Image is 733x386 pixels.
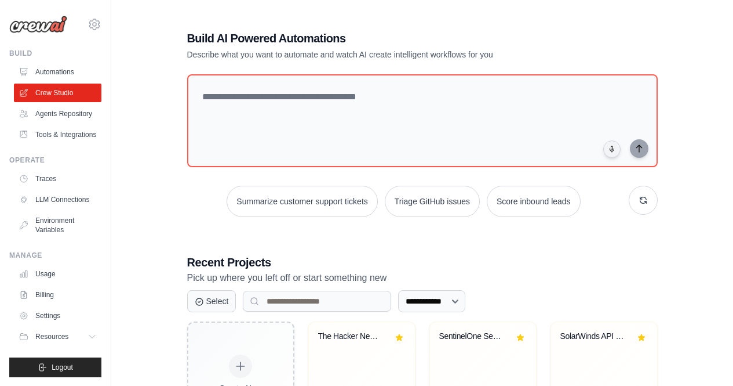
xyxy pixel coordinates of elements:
[14,190,101,209] a: LLM Connections
[14,327,101,346] button: Resources
[187,30,577,46] h1: Build AI Powered Automations
[513,331,526,344] button: Remove from favorites
[487,186,581,217] button: Score inbound leads
[14,286,101,304] a: Billing
[560,331,630,342] div: SolarWinds API Network Monitoring Automation
[9,251,101,260] div: Manage
[9,358,101,377] button: Logout
[9,156,101,165] div: Operate
[14,125,101,144] a: Tools & Integrations
[14,306,101,325] a: Settings
[14,104,101,123] a: Agents Repository
[318,331,388,342] div: The Hacker News Auto-Monitor + Threat Intelligence Analyzer
[439,331,509,342] div: SentinelOne Security Data Analysis
[603,140,621,158] button: Click to speak your automation idea
[14,84,101,102] a: Crew Studio
[187,49,577,60] p: Describe what you want to automate and watch AI create intelligent workflows for you
[14,169,101,188] a: Traces
[14,265,101,283] a: Usage
[9,49,101,58] div: Build
[9,16,67,33] img: Logo
[187,254,658,270] h3: Recent Projects
[227,186,377,217] button: Summarize customer support tickets
[385,186,480,217] button: Triage GitHub issues
[35,332,68,341] span: Resources
[52,363,73,372] span: Logout
[187,270,658,286] p: Pick up where you left off or start something new
[392,331,405,344] button: Remove from favorites
[14,63,101,81] a: Automations
[14,211,101,239] a: Environment Variables
[629,186,658,215] button: Get new suggestions
[187,290,236,312] button: Select
[634,331,647,344] button: Remove from favorites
